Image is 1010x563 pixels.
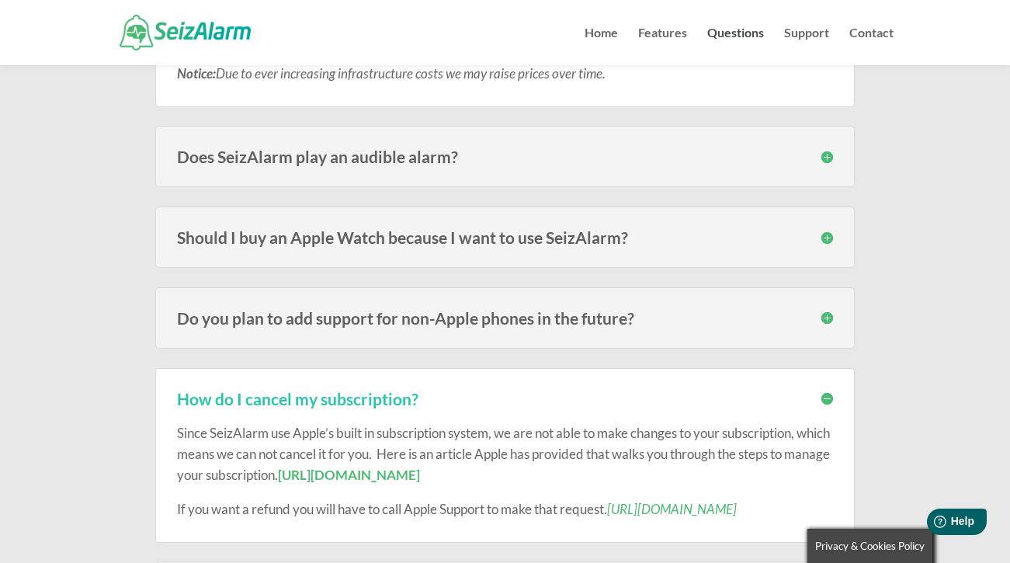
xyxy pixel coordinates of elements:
[177,499,833,520] p: If you want a refund you will have to call Apple Support to make that request.
[872,502,993,546] iframe: Help widget launcher
[177,148,833,165] h3: Does SeizAlarm play an audible alarm?
[177,422,833,499] p: Since SeizAlarm use Apple’s built in subscription system, we are not able to make changes to your...
[120,15,251,50] img: SeizAlarm
[638,27,687,65] a: Features
[177,229,833,245] h3: Should I buy an Apple Watch because I want to use SeizAlarm?
[177,65,606,82] em: Due to ever increasing infrastructure costs we may raise prices over time.
[177,65,216,82] strong: Notice:
[278,467,420,483] a: [URL][DOMAIN_NAME]
[784,27,829,65] a: Support
[707,27,764,65] a: Questions
[177,310,833,326] h3: Do you plan to add support for non-Apple phones in the future?
[607,501,737,517] a: [URL][DOMAIN_NAME]
[849,27,894,65] a: Contact
[815,540,925,552] span: Privacy & Cookies Policy
[177,391,833,407] h3: How do I cancel my subscription?
[585,27,618,65] a: Home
